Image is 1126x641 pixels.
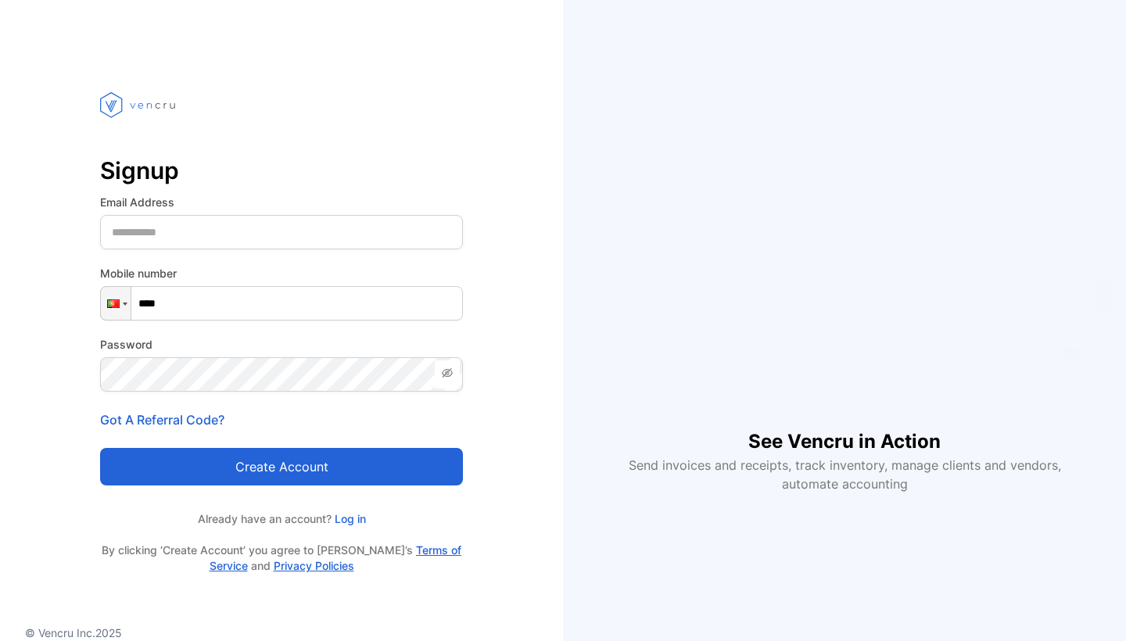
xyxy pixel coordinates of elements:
h1: See Vencru in Action [748,403,941,456]
img: vencru logo [100,63,178,147]
button: Create account [100,448,463,485]
p: Already have an account? [100,510,463,527]
p: Send invoices and receipts, track inventory, manage clients and vendors, automate accounting [619,456,1070,493]
p: By clicking ‘Create Account’ you agree to [PERSON_NAME]’s and [100,543,463,574]
a: Log in [332,512,366,525]
iframe: YouTube video player [619,148,1070,403]
label: Email Address [100,194,463,210]
label: Mobile number [100,265,463,281]
a: Privacy Policies [274,559,354,572]
p: Signup [100,152,463,189]
p: Got A Referral Code? [100,410,463,429]
label: Password [100,336,463,353]
div: Portugal: + 351 [101,287,131,320]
